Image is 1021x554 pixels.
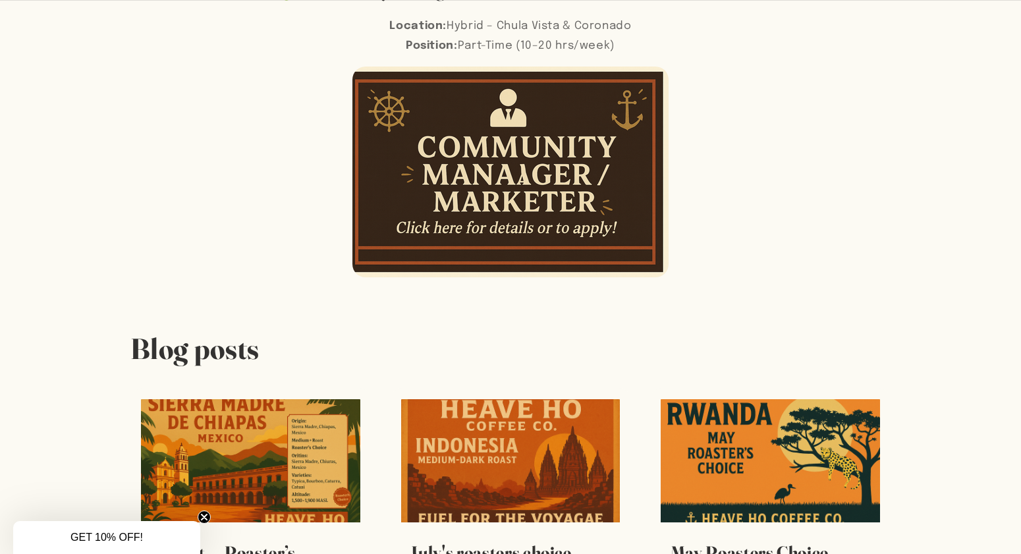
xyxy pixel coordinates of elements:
span: GET 10% OFF! [70,532,143,543]
strong: Location: [389,20,447,32]
button: Close teaser [198,511,211,524]
strong: Position: [406,40,458,51]
div: GET 10% OFF!Close teaser [13,521,200,554]
h2: Blog posts [130,330,260,368]
img: ChatGPT_Image_Aug_26_2025_11_21_44_AM_480x480.png [352,67,669,277]
p: Hybrid – Chula Vista & Coronado Part-Time (10–20 hrs/week) [260,16,761,55]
